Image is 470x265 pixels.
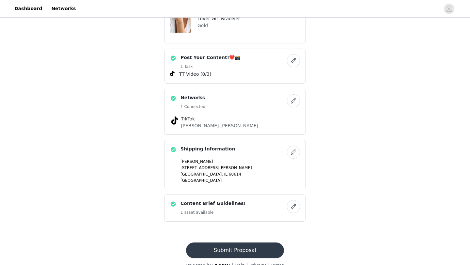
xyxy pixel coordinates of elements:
p: [PERSON_NAME].[PERSON_NAME] [181,122,289,129]
span: [GEOGRAPHIC_DATA], [180,172,223,177]
h5: 1 Connected [180,104,205,110]
p: [PERSON_NAME] [180,159,300,164]
h4: Shipping Information [180,146,235,152]
a: Networks [47,1,80,16]
div: Post Your Content!❤️📸 [164,49,305,84]
img: Lover Girl Bracelet [170,12,191,33]
h4: Post Your Content!❤️📸 [180,54,240,61]
span: TT Video (0/3) [179,71,211,78]
a: Dashboard [10,1,46,16]
p: [STREET_ADDRESS][PERSON_NAME] [180,165,300,171]
h5: 1 Task [180,64,240,70]
h4: Lover Girl Bracelet [197,15,240,22]
h4: Content Brief Guidelines! [180,200,246,207]
p: [GEOGRAPHIC_DATA] [180,178,300,183]
button: Submit Proposal [186,242,284,258]
span: 60614 [229,172,241,177]
h4: Networks [180,94,205,101]
div: Content Brief Guidelines! [164,195,305,222]
h4: TikTok [181,116,289,122]
h5: 1 asset available [180,210,246,215]
p: Gold [197,22,240,29]
div: Networks [164,89,305,135]
div: Shipping Information [164,140,305,189]
div: avatar [446,4,452,14]
span: IL [224,172,227,177]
